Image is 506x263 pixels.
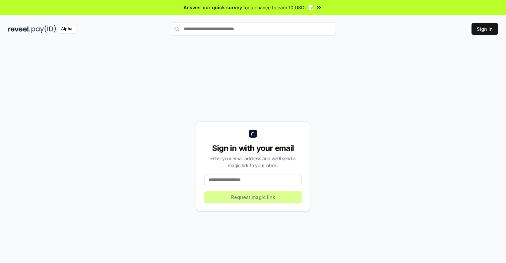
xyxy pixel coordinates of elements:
[249,130,257,138] img: logo_small
[57,25,76,33] div: Alpha
[243,4,314,11] span: for a chance to earn 10 USDT 📝
[184,4,242,11] span: Answer our quick survey
[204,155,302,169] div: Enter your email address and we’ll send a magic link to your inbox.
[8,25,30,33] img: reveel_dark
[472,23,498,35] button: Sign In
[32,25,56,33] img: pay_id
[204,143,302,154] div: Sign in with your email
